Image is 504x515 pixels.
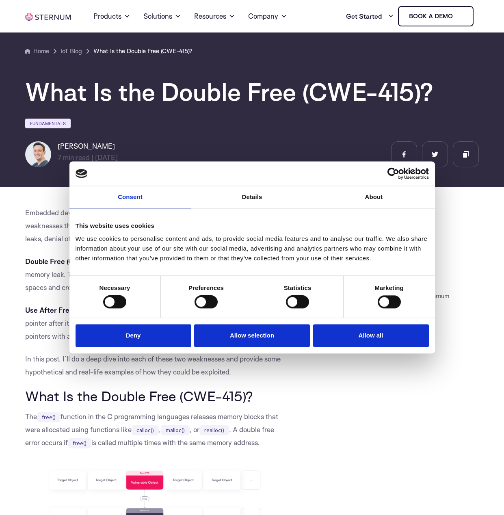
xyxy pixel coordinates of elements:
a: IoT Blog [61,46,82,56]
span: min read | [58,153,93,162]
img: Igal Zeifman [25,141,51,167]
a: Resources [194,2,235,31]
span: [DATE] [95,153,118,162]
h1: What Is the Double Free (CWE-415)? [25,79,479,105]
a: Products [93,2,130,31]
p: —occurs when a program continues to use a memory pointer after it has been freed. If an attacker ... [25,304,285,343]
h6: [PERSON_NAME] [58,141,118,151]
a: Details [191,186,313,208]
img: sternum iot [456,13,463,19]
a: About [313,186,435,208]
a: Get Started [346,8,394,24]
a: Book a demo [398,6,474,26]
p: The function in the C programming languages releases memory blocks that were allocated using func... [25,410,285,449]
b: Use After Free (CWE 416) [25,306,108,314]
p: —calling the function multiple times, resulting in a memory leak. This might allow an attacker to... [25,255,285,294]
p: Embedded devices running C code are often to exposed to two common security weaknesses that can b... [25,206,285,245]
strong: Necessary [100,284,130,291]
div: This website uses cookies [76,221,429,231]
code: free() [37,412,61,422]
button: Allow selection [194,324,310,347]
button: Allow all [313,324,429,347]
a: Usercentrics Cookiebot - opens in a new window [358,167,429,180]
img: sternum iot [25,13,71,21]
a: Fundamentals [25,119,71,128]
span: 7 [58,153,61,162]
div: We use cookies to personalise content and ads, to provide social media features and to analyse ou... [76,234,429,263]
a: What Is the Double Free (CWE-415)? [93,46,193,56]
a: Solutions [143,2,181,31]
code: malloc() [161,425,190,435]
img: logo [76,169,88,178]
code: calloc() [132,425,159,435]
strong: Preferences [188,284,224,291]
a: Home [25,46,49,56]
code: free() [68,438,91,448]
strong: Marketing [374,284,404,291]
strong: Statistics [284,284,311,291]
h2: What Is the Double Free (CWE-415)? [25,388,285,404]
a: Company [248,2,287,31]
button: Deny [76,324,191,347]
code: realloc() [199,425,229,435]
p: In this post, I`ll do a deep dive into each of these two weaknesses and provide some hypothetical... [25,353,285,379]
a: Consent [69,186,191,208]
b: Double Free (CWE-415) [25,257,102,266]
